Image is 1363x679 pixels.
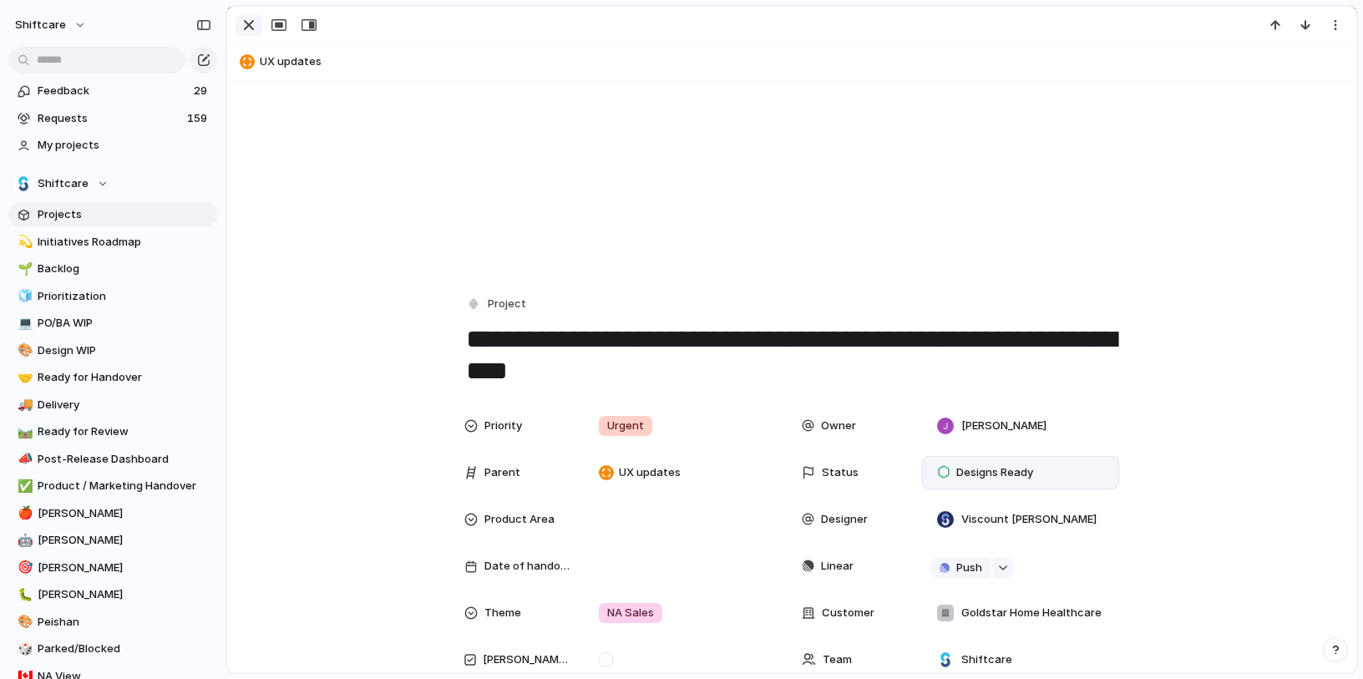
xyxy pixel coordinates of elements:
[619,464,681,481] span: UX updates
[488,296,526,312] span: Project
[18,395,29,414] div: 🚚
[8,528,217,553] a: 🤖[PERSON_NAME]
[961,511,1097,528] span: Viscount [PERSON_NAME]
[8,610,217,635] div: 🎨Peishan
[38,641,211,657] span: Parked/Blocked
[823,651,852,668] span: Team
[18,314,29,333] div: 💻
[607,418,644,434] span: Urgent
[38,369,211,386] span: Ready for Handover
[821,511,868,528] span: Designer
[18,449,29,469] div: 📣
[15,451,32,468] button: 📣
[38,137,211,154] span: My projects
[38,234,211,251] span: Initiatives Roadmap
[38,397,211,413] span: Delivery
[8,555,217,580] a: 🎯[PERSON_NAME]
[38,83,189,99] span: Feedback
[8,106,217,131] a: Requests159
[260,53,1349,70] span: UX updates
[8,133,217,158] a: My projects
[956,560,982,576] span: Push
[38,342,211,359] span: Design WIP
[18,504,29,523] div: 🍎
[961,418,1046,434] span: [PERSON_NAME]
[8,365,217,390] a: 🤝Ready for Handover
[8,636,217,661] a: 🎲Parked/Blocked
[38,451,211,468] span: Post-Release Dashboard
[821,558,854,575] span: Linear
[15,342,32,359] button: 🎨
[484,464,520,481] span: Parent
[15,17,66,33] span: shiftcare
[961,651,1012,668] span: Shiftcare
[8,311,217,336] a: 💻PO/BA WIP
[187,110,210,127] span: 159
[822,464,859,481] span: Status
[15,505,32,522] button: 🍎
[483,651,571,668] span: [PERSON_NAME] Watching
[18,286,29,306] div: 🧊
[484,511,555,528] span: Product Area
[15,369,32,386] button: 🤝
[18,585,29,605] div: 🐛
[18,341,29,360] div: 🎨
[15,532,32,549] button: 🤖
[194,83,210,99] span: 29
[607,605,654,621] span: NA Sales
[38,532,211,549] span: [PERSON_NAME]
[18,368,29,388] div: 🤝
[821,418,856,434] span: Owner
[15,478,32,494] button: ✅
[15,641,32,657] button: 🎲
[38,560,211,576] span: [PERSON_NAME]
[15,288,32,305] button: 🧊
[8,474,217,499] a: ✅Product / Marketing Handover
[956,464,1033,481] span: Designs Ready
[8,338,217,363] a: 🎨Design WIP
[18,640,29,659] div: 🎲
[38,478,211,494] span: Product / Marketing Handover
[38,505,211,522] span: [PERSON_NAME]
[38,288,211,305] span: Prioritization
[8,447,217,472] a: 📣Post-Release Dashboard
[15,614,32,631] button: 🎨
[38,175,89,192] span: Shiftcare
[961,605,1102,621] span: Goldstar Home Healthcare
[15,261,32,277] button: 🌱
[8,79,217,104] a: Feedback29
[18,260,29,279] div: 🌱
[38,261,211,277] span: Backlog
[8,501,217,526] a: 🍎[PERSON_NAME]
[38,315,211,332] span: PO/BA WIP
[484,558,571,575] span: Date of handover
[8,171,217,196] button: Shiftcare
[38,586,211,603] span: [PERSON_NAME]
[463,292,531,317] button: Project
[8,230,217,255] a: 💫Initiatives Roadmap
[8,393,217,418] a: 🚚Delivery
[8,582,217,607] a: 🐛[PERSON_NAME]
[8,284,217,309] a: 🧊Prioritization
[15,315,32,332] button: 💻
[15,397,32,413] button: 🚚
[18,612,29,631] div: 🎨
[8,202,217,227] a: Projects
[15,560,32,576] button: 🎯
[15,423,32,440] button: 🛤️
[8,256,217,281] a: 🌱Backlog
[18,477,29,496] div: ✅
[38,110,182,127] span: Requests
